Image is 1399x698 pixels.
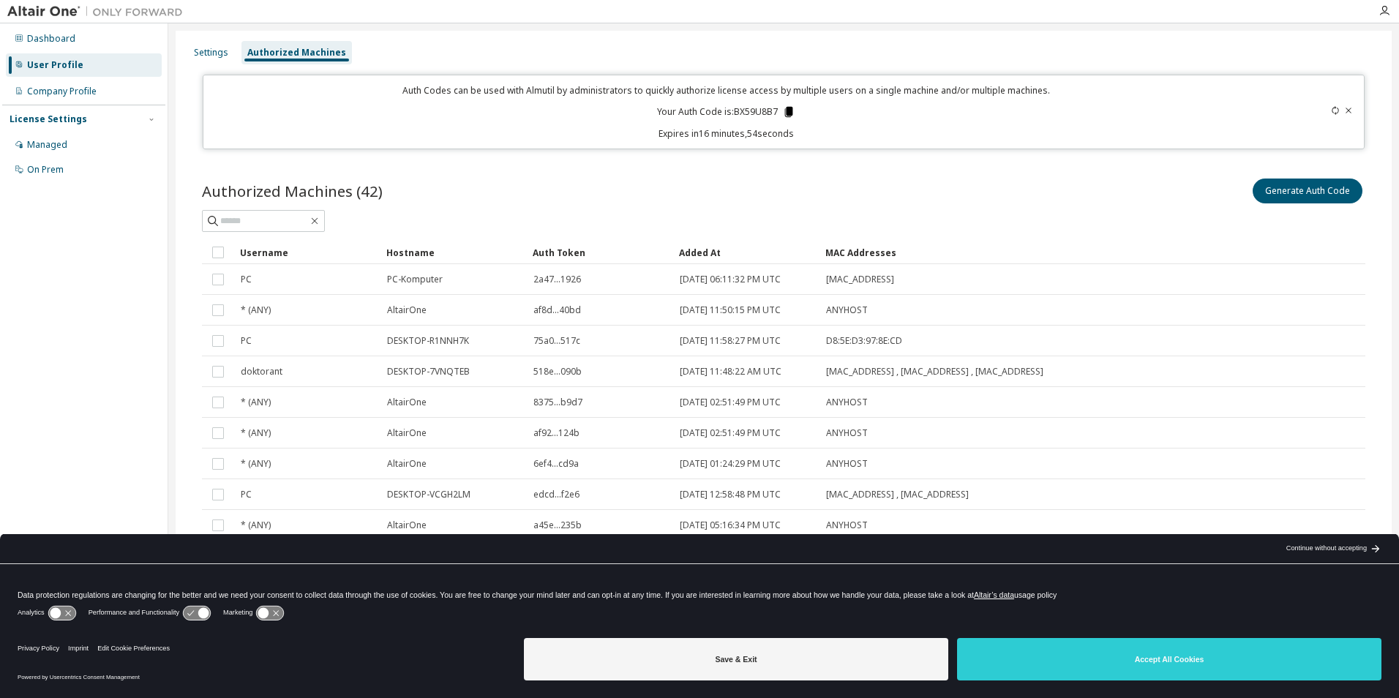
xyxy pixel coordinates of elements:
span: [DATE] 12:58:48 PM UTC [680,489,781,500]
div: License Settings [10,113,87,125]
p: Expires in 16 minutes, 54 seconds [212,127,1242,140]
div: Authorized Machines [247,47,346,59]
div: MAC Addresses [825,241,1212,264]
span: DESKTOP-7VNQTEB [387,366,470,378]
span: ANYHOST [826,519,868,531]
div: Dashboard [27,33,75,45]
span: [DATE] 11:48:22 AM UTC [680,366,781,378]
span: [DATE] 06:11:32 PM UTC [680,274,781,285]
span: doktorant [241,366,282,378]
span: AltairOne [387,519,427,531]
span: AltairOne [387,304,427,316]
span: * (ANY) [241,427,271,439]
span: edcd...f2e6 [533,489,580,500]
span: [DATE] 05:16:34 PM UTC [680,519,781,531]
span: 518e...090b [533,366,582,378]
span: af92...124b [533,427,580,439]
button: Generate Auth Code [1253,179,1362,203]
div: Username [240,241,375,264]
span: PC-Komputer [387,274,443,285]
div: Hostname [386,241,521,264]
span: [MAC_ADDRESS] , [MAC_ADDRESS] [826,489,969,500]
span: ANYHOST [826,427,868,439]
span: [DATE] 01:24:29 PM UTC [680,458,781,470]
div: Settings [194,47,228,59]
span: PC [241,335,252,347]
span: AltairOne [387,427,427,439]
span: AltairOne [387,458,427,470]
span: D8:5E:D3:97:8E:CD [826,335,902,347]
p: Your Auth Code is: BX59U8B7 [657,105,795,119]
span: * (ANY) [241,519,271,531]
span: a45e...235b [533,519,582,531]
span: 8375...b9d7 [533,397,582,408]
span: 6ef4...cd9a [533,458,579,470]
span: PC [241,274,252,285]
div: Company Profile [27,86,97,97]
span: * (ANY) [241,458,271,470]
span: ANYHOST [826,397,868,408]
span: 75a0...517c [533,335,580,347]
div: Auth Token [533,241,667,264]
span: [MAC_ADDRESS] [826,274,894,285]
div: Added At [679,241,814,264]
span: ANYHOST [826,458,868,470]
p: Auth Codes can be used with Almutil by administrators to quickly authorize license access by mult... [212,84,1242,97]
span: [DATE] 11:50:15 PM UTC [680,304,781,316]
span: [DATE] 02:51:49 PM UTC [680,427,781,439]
span: DESKTOP-VCGH2LM [387,489,470,500]
div: User Profile [27,59,83,71]
span: [DATE] 11:58:27 PM UTC [680,335,781,347]
span: Authorized Machines (42) [202,181,383,201]
span: * (ANY) [241,397,271,408]
span: PC [241,489,252,500]
span: [MAC_ADDRESS] , [MAC_ADDRESS] , [MAC_ADDRESS] [826,366,1043,378]
span: 2a47...1926 [533,274,581,285]
div: On Prem [27,164,64,176]
span: af8d...40bd [533,304,581,316]
span: AltairOne [387,397,427,408]
span: * (ANY) [241,304,271,316]
span: DESKTOP-R1NNH7K [387,335,469,347]
img: Altair One [7,4,190,19]
span: [DATE] 02:51:49 PM UTC [680,397,781,408]
div: Managed [27,139,67,151]
span: ANYHOST [826,304,868,316]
